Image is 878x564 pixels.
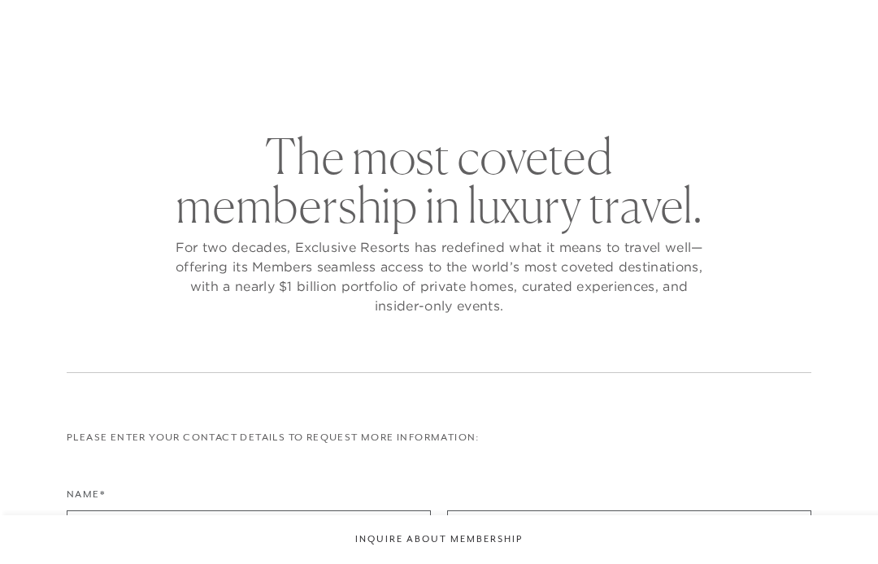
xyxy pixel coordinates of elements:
input: Last [447,510,811,541]
label: Name* [67,487,105,510]
p: For two decades, Exclusive Resorts has redefined what it means to travel well—offering its Member... [171,237,707,315]
p: Please enter your contact details to request more information: [67,430,811,445]
h2: The most coveted membership in luxury travel. [171,132,707,229]
input: First [67,510,431,541]
button: Open navigation [841,20,862,31]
